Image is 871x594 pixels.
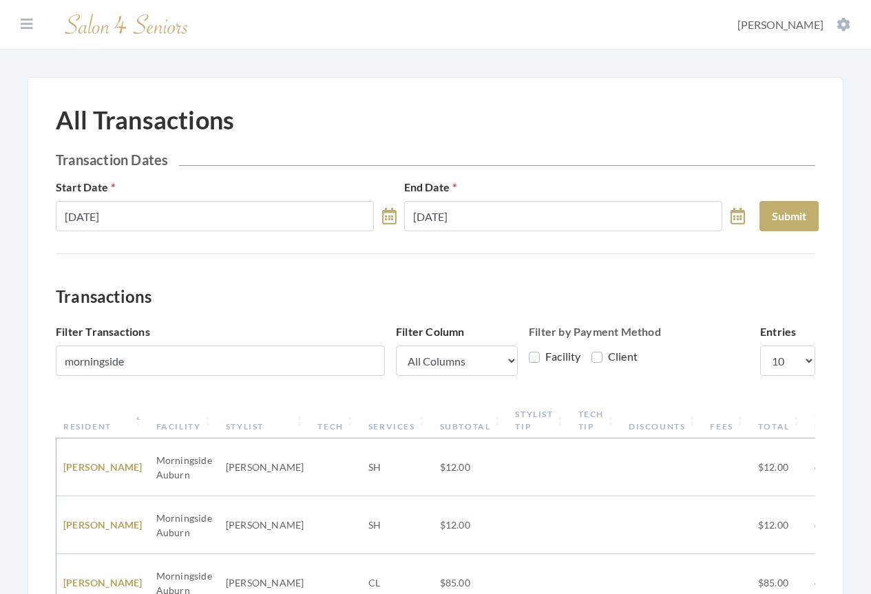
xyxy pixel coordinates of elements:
a: [PERSON_NAME] [63,519,143,531]
a: [PERSON_NAME] [63,577,143,588]
th: Discounts: activate to sort column ascending [622,403,703,438]
span: [PERSON_NAME] [737,18,823,31]
button: [PERSON_NAME] [733,17,854,32]
th: Tech Tip: activate to sort column ascending [571,403,622,438]
td: [PERSON_NAME] [219,438,311,496]
label: Filter Transactions [56,323,150,340]
td: $12.00 [433,438,509,496]
td: Morningside Auburn [149,496,219,554]
th: Tech: activate to sort column ascending [311,403,361,438]
label: Start Date [56,179,115,195]
td: SH [361,438,433,496]
th: Stylist: activate to sort column ascending [219,403,311,438]
label: Filter Column [396,323,465,340]
th: Subtotal: activate to sort column ascending [433,403,509,438]
label: Client [591,348,638,365]
th: Total: activate to sort column ascending [751,403,808,438]
td: $12.00 [751,438,808,496]
th: Facility: activate to sort column ascending [149,403,219,438]
label: Facility [529,348,581,365]
td: $12.00 [433,496,509,554]
td: Morningside Auburn [149,438,219,496]
a: [PERSON_NAME] [63,461,143,473]
label: End Date [404,179,457,195]
td: $12.00 [751,496,808,554]
th: Fees: activate to sort column ascending [703,403,751,438]
th: Stylist Tip: activate to sort column ascending [508,403,571,438]
td: [PERSON_NAME] [219,496,311,554]
img: Salon 4 Seniors [58,8,196,41]
input: Filter... [56,346,385,376]
td: SH [361,496,433,554]
h1: All Transactions [56,105,234,135]
h2: Transaction Dates [56,151,815,168]
strong: Filter by Payment Method [529,325,661,338]
input: Select Date [404,201,722,231]
label: Entries [760,323,796,340]
h3: Transactions [56,287,815,307]
th: Resident: activate to sort column descending [56,403,149,438]
a: toggle [731,201,745,231]
th: Services: activate to sort column ascending [361,403,433,438]
input: Select Date [56,201,374,231]
button: Submit [759,201,819,231]
a: toggle [382,201,397,231]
